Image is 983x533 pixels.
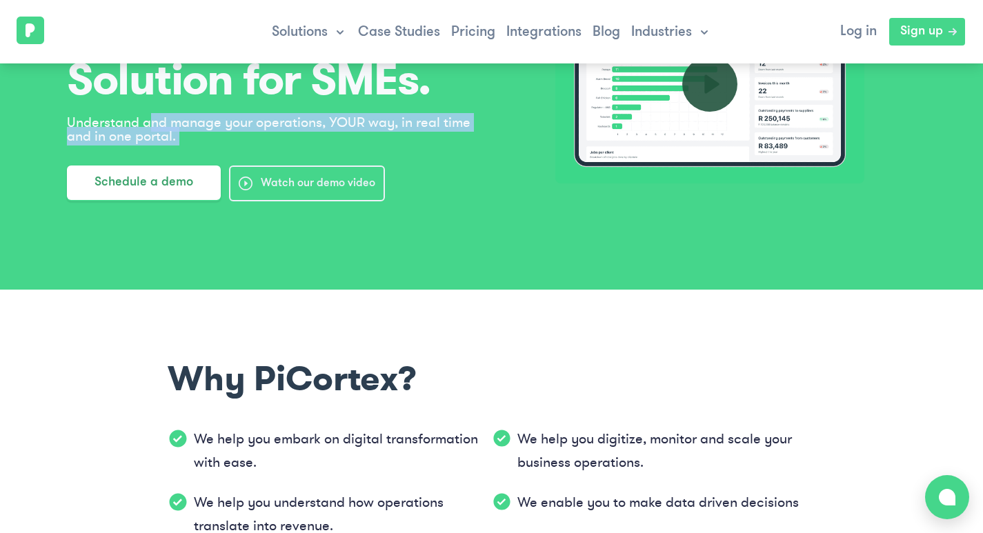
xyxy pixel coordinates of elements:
[261,175,375,192] span: Watch our demo video
[67,165,221,200] button: Schedule a demo
[593,26,620,39] a: Blog
[358,26,440,39] a: Case Studies
[451,26,495,39] a: Pricing
[506,26,582,39] a: Integrations
[900,23,943,40] span: Sign up
[631,24,711,41] a: Industries
[272,24,328,41] span: Solutions
[939,489,955,505] img: bubble-icon
[229,165,385,201] button: Watch our demo video
[517,428,815,474] p: We help you digitize, monitor and scale your business operations.
[168,359,815,400] h1: Why PiCortex?
[829,17,888,47] a: Log in
[194,428,492,474] p: We help you embark on digital transformation with ease.
[517,491,815,514] p: We enable you to make data driven decisions
[67,116,481,143] p: Understand and manage your operations, YOUR way, in real time and in one portal.
[631,24,692,41] span: Industries
[17,17,44,44] img: PiCortex
[272,24,347,41] button: Solutions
